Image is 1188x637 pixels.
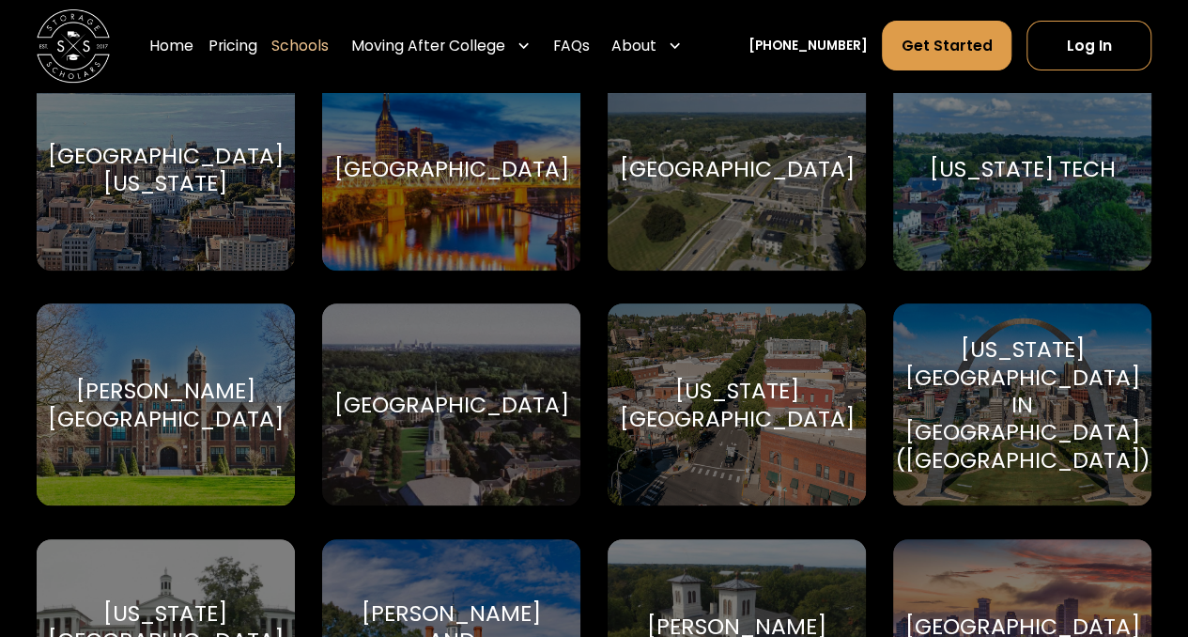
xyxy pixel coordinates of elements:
a: Log In [1026,21,1151,70]
a: Home [149,21,193,72]
div: [US_STATE][GEOGRAPHIC_DATA] in [GEOGRAPHIC_DATA] ([GEOGRAPHIC_DATA]) [895,335,1150,474]
div: Moving After College [351,35,505,56]
a: Go to selected school [893,69,1151,271]
a: FAQs [553,21,590,72]
a: Go to selected school [893,303,1151,505]
a: [PHONE_NUMBER] [748,37,868,56]
div: [US_STATE] Tech [930,155,1116,182]
a: Go to selected school [37,69,295,271]
a: Go to selected school [322,303,580,505]
a: Go to selected school [37,303,295,505]
div: Moving After College [344,21,538,72]
div: [PERSON_NAME][GEOGRAPHIC_DATA] [48,377,283,432]
div: About [604,21,689,72]
div: About [611,35,656,56]
a: Get Started [882,21,1011,70]
a: Go to selected school [608,69,866,271]
img: Storage Scholars main logo [37,9,110,83]
a: Go to selected school [322,69,580,271]
div: [US_STATE][GEOGRAPHIC_DATA] [620,377,855,432]
div: [GEOGRAPHIC_DATA] [620,155,855,182]
a: Go to selected school [608,303,866,505]
a: Schools [271,21,329,72]
div: [GEOGRAPHIC_DATA][US_STATE] [48,142,283,197]
a: Pricing [208,21,257,72]
div: [GEOGRAPHIC_DATA] [333,391,568,418]
div: [GEOGRAPHIC_DATA] [333,155,568,182]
